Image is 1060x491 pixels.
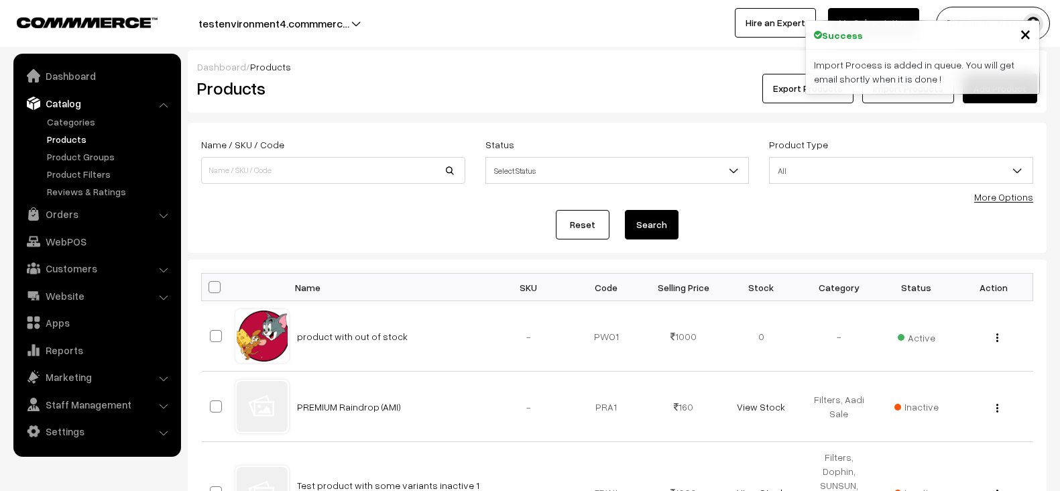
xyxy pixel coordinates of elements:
[201,157,465,184] input: Name / SKU / Code
[201,138,284,152] label: Name / SKU / Code
[17,13,134,30] a: COMMMERCE
[567,372,645,442] td: PRA1
[486,159,749,182] span: Select Status
[737,401,785,413] a: View Stock
[490,372,568,442] td: -
[44,115,176,129] a: Categories
[1023,13,1043,34] img: user
[44,132,176,146] a: Products
[197,60,1037,74] div: /
[485,138,514,152] label: Status
[17,91,176,115] a: Catalog
[735,8,816,38] a: Hire an Expert
[297,401,401,413] a: PREMIUM Raindrop (AMI)
[645,274,723,301] th: Selling Price
[17,64,176,88] a: Dashboard
[769,138,828,152] label: Product Type
[17,365,176,389] a: Marketing
[974,191,1033,203] a: More Options
[556,210,609,239] a: Reset
[17,311,176,335] a: Apps
[625,210,679,239] button: Search
[17,202,176,226] a: Orders
[197,61,246,72] a: Dashboard
[289,274,490,301] th: Name
[723,301,801,372] td: 0
[769,157,1033,184] span: All
[996,333,998,342] img: Menu
[1020,21,1031,46] span: ×
[490,301,568,372] td: -
[828,8,919,38] a: My Subscription
[44,150,176,164] a: Product Groups
[800,372,878,442] td: Filters, Aadi Sale
[762,74,853,103] button: Export Products
[645,301,723,372] td: 1000
[17,229,176,254] a: WebPOS
[645,372,723,442] td: 160
[822,28,863,42] strong: Success
[898,327,935,345] span: Active
[17,419,176,443] a: Settings
[936,7,1050,40] button: [PERSON_NAME]
[197,78,464,99] h2: Products
[1020,23,1031,44] button: Close
[567,274,645,301] th: Code
[17,17,158,28] img: COMMMERCE
[485,157,750,184] span: Select Status
[996,404,998,413] img: Menu
[800,301,878,372] td: -
[800,274,878,301] th: Category
[17,284,176,308] a: Website
[878,274,955,301] th: Status
[567,301,645,372] td: PWO1
[44,167,176,181] a: Product Filters
[17,338,176,362] a: Reports
[770,159,1033,182] span: All
[297,331,408,342] a: product with out of stock
[250,61,291,72] span: Products
[723,274,801,301] th: Stock
[894,400,939,414] span: Inactive
[955,274,1033,301] th: Action
[490,274,568,301] th: SKU
[806,50,1039,94] div: Import Process is added in queue. You will get email shortly when it is done !
[152,7,396,40] button: testenvironment4.commmerc…
[44,184,176,199] a: Reviews & Ratings
[17,392,176,417] a: Staff Management
[17,256,176,280] a: Customers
